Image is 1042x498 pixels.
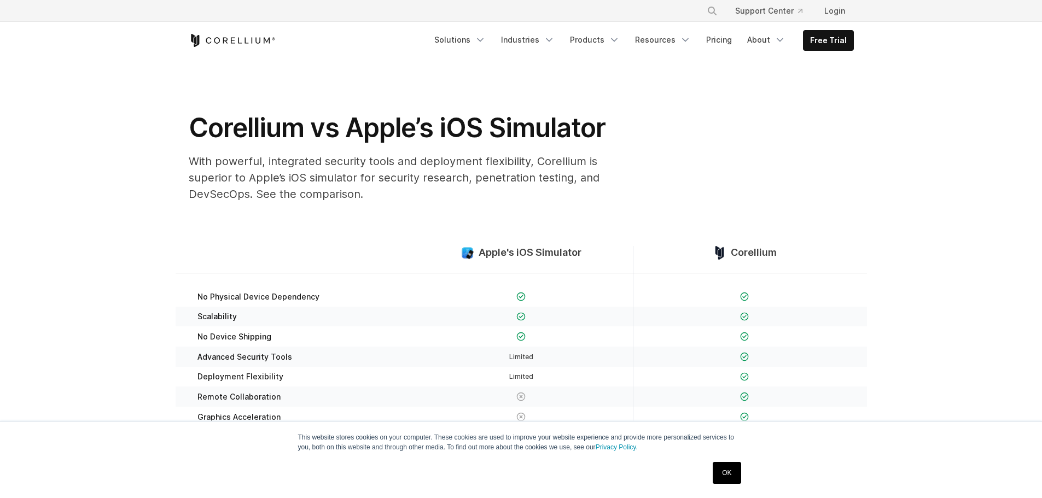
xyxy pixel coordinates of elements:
[596,443,638,451] a: Privacy Policy.
[461,246,474,260] img: compare_ios-simulator--large
[694,1,854,21] div: Navigation Menu
[731,247,777,259] span: Corellium
[197,312,237,321] span: Scalability
[298,432,744,452] p: This website stores cookies on your computer. These cookies are used to improve your website expe...
[740,352,749,361] img: Checkmark
[740,332,749,341] img: Checkmark
[740,292,749,301] img: Checkmark
[189,34,276,47] a: Corellium Home
[494,30,561,50] a: Industries
[740,392,749,401] img: Checkmark
[197,352,292,362] span: Advanced Security Tools
[197,372,283,382] span: Deployment Flexibility
[700,30,738,50] a: Pricing
[563,30,626,50] a: Products
[197,412,281,422] span: Graphics Acceleration
[628,30,697,50] a: Resources
[516,412,526,421] img: X
[702,1,722,21] button: Search
[197,332,271,342] span: No Device Shipping
[509,372,533,380] span: Limited
[479,247,581,259] span: Apple's iOS Simulator
[804,31,853,50] a: Free Trial
[726,1,811,21] a: Support Center
[740,372,749,382] img: Checkmark
[516,332,526,341] img: Checkmark
[197,292,319,302] span: No Physical Device Dependency
[428,30,854,51] div: Navigation Menu
[816,1,854,21] a: Login
[741,30,792,50] a: About
[189,112,626,144] h1: Corellium vs Apple’s iOS Simulator
[509,353,533,361] span: Limited
[189,153,626,202] p: With powerful, integrated security tools and deployment flexibility, Corellium is superior to App...
[516,392,526,401] img: X
[740,312,749,321] img: Checkmark
[197,392,281,402] span: Remote Collaboration
[516,312,526,321] img: Checkmark
[713,462,741,484] a: OK
[740,412,749,421] img: Checkmark
[516,292,526,301] img: Checkmark
[428,30,492,50] a: Solutions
